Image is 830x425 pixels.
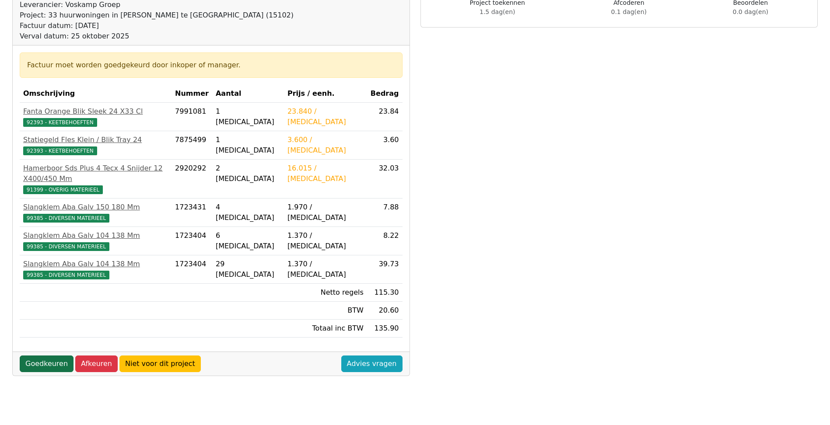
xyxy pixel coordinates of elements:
td: 8.22 [367,227,403,255]
td: BTW [284,302,367,320]
a: Goedkeuren [20,355,74,372]
div: Slangklem Aba Galv 150 180 Mm [23,202,168,212]
td: 115.30 [367,284,403,302]
div: Slangklem Aba Galv 104 138 Mm [23,230,168,241]
span: 99385 - DIVERSEN MATERIEEL [23,242,109,251]
div: 1.370 / [MEDICAL_DATA] [287,259,364,280]
a: Advies vragen [341,355,403,372]
div: 1 [MEDICAL_DATA] [216,106,280,127]
th: Prijs / eenh. [284,85,367,103]
div: 1.970 / [MEDICAL_DATA] [287,202,364,223]
div: 4 [MEDICAL_DATA] [216,202,280,223]
span: 92393 - KEETBEHOEFTEN [23,146,97,155]
span: 0.1 dag(en) [611,8,647,15]
td: 3.60 [367,131,403,160]
td: 7.88 [367,199,403,227]
td: 135.90 [367,320,403,338]
div: Hamerboor Sds Plus 4 Tecx 4 Snijder 12 X400/450 Mm [23,163,168,184]
span: 92393 - KEETBEHOEFTEN [23,118,97,127]
td: 39.73 [367,255,403,284]
a: Slangklem Aba Galv 104 138 Mm99385 - DIVERSEN MATERIEEL [23,259,168,280]
a: Niet voor dit project [119,355,201,372]
a: Slangklem Aba Galv 150 180 Mm99385 - DIVERSEN MATERIEEL [23,202,168,223]
div: 16.015 / [MEDICAL_DATA] [287,163,364,184]
div: 2 [MEDICAL_DATA] [216,163,280,184]
td: 7991081 [172,103,212,131]
th: Aantal [212,85,284,103]
div: 23.840 / [MEDICAL_DATA] [287,106,364,127]
td: 2920292 [172,160,212,199]
span: 99385 - DIVERSEN MATERIEEL [23,214,109,223]
th: Nummer [172,85,212,103]
span: 99385 - DIVERSEN MATERIEEL [23,271,109,279]
td: 1723404 [172,227,212,255]
div: Statiegeld Fles Klein / Blik Tray 24 [23,135,168,145]
div: Project: 33 huurwoningen in [PERSON_NAME] te [GEOGRAPHIC_DATA] (15102) [20,10,294,21]
span: 0.0 dag(en) [733,8,768,15]
span: 91399 - OVERIG MATERIEEL [23,185,103,194]
td: Netto regels [284,284,367,302]
div: Verval datum: 25 oktober 2025 [20,31,294,42]
td: 1723404 [172,255,212,284]
th: Omschrijving [20,85,172,103]
div: Fanta Orange Blik Sleek 24 X33 Cl [23,106,168,117]
div: 1 [MEDICAL_DATA] [216,135,280,156]
th: Bedrag [367,85,403,103]
a: Slangklem Aba Galv 104 138 Mm99385 - DIVERSEN MATERIEEL [23,230,168,251]
div: Slangklem Aba Galv 104 138 Mm [23,259,168,269]
td: Totaal inc BTW [284,320,367,338]
a: Fanta Orange Blik Sleek 24 X33 Cl92393 - KEETBEHOEFTEN [23,106,168,127]
td: 32.03 [367,160,403,199]
div: 29 [MEDICAL_DATA] [216,259,280,280]
span: 1.5 dag(en) [480,8,515,15]
a: Statiegeld Fles Klein / Blik Tray 2492393 - KEETBEHOEFTEN [23,135,168,156]
td: 23.84 [367,103,403,131]
td: 20.60 [367,302,403,320]
div: Factuur datum: [DATE] [20,21,294,31]
td: 7875499 [172,131,212,160]
div: 1.370 / [MEDICAL_DATA] [287,230,364,251]
div: 3.600 / [MEDICAL_DATA] [287,135,364,156]
div: Factuur moet worden goedgekeurd door inkoper of manager. [27,60,395,70]
div: 6 [MEDICAL_DATA] [216,230,280,251]
td: 1723431 [172,199,212,227]
a: Afkeuren [75,355,118,372]
a: Hamerboor Sds Plus 4 Tecx 4 Snijder 12 X400/450 Mm91399 - OVERIG MATERIEEL [23,163,168,195]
